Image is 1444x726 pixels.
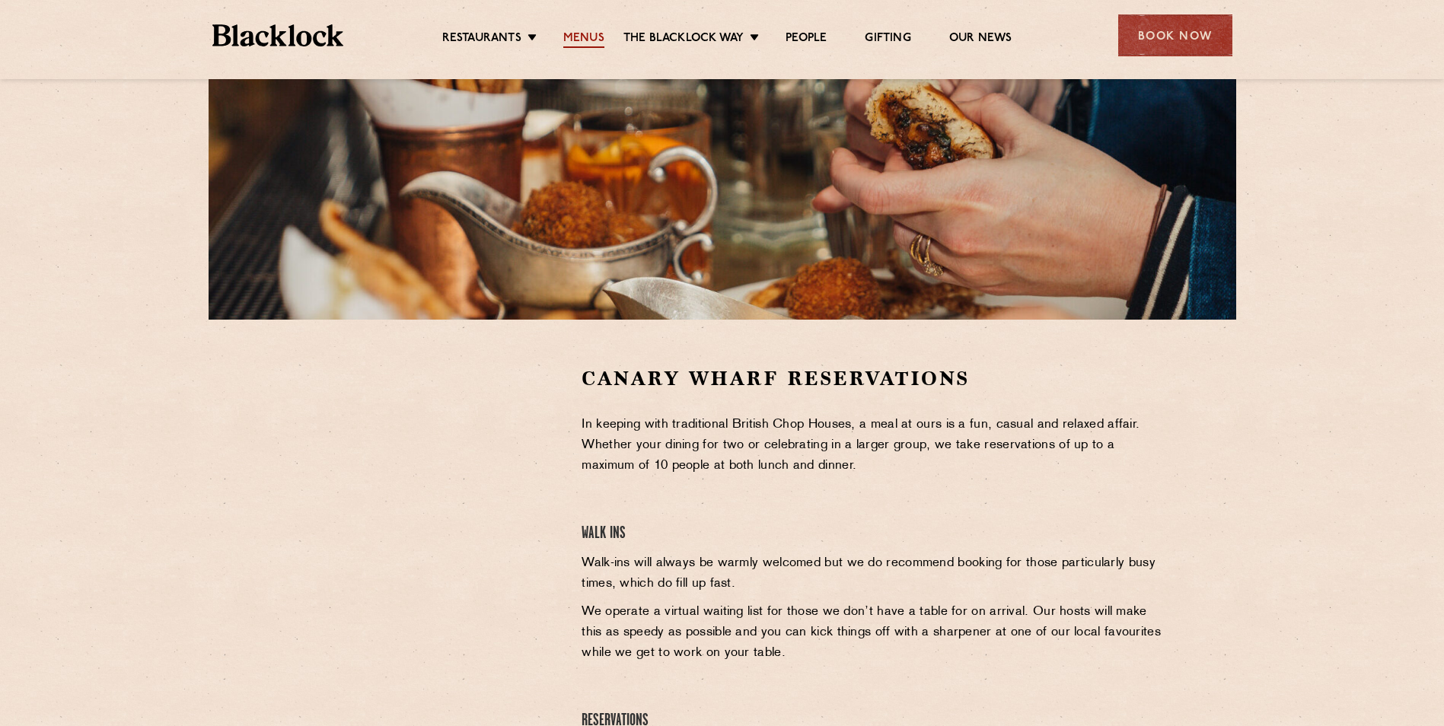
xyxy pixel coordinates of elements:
[582,415,1165,476] p: In keeping with traditional British Chop Houses, a meal at ours is a fun, casual and relaxed affa...
[786,31,827,48] a: People
[949,31,1012,48] a: Our News
[623,31,744,48] a: The Blacklock Way
[333,365,504,594] iframe: OpenTable make booking widget
[582,602,1165,664] p: We operate a virtual waiting list for those we don’t have a table for on arrival. Our hosts will ...
[442,31,521,48] a: Restaurants
[212,24,344,46] img: BL_Textured_Logo-footer-cropped.svg
[865,31,910,48] a: Gifting
[563,31,604,48] a: Menus
[582,365,1165,392] h2: Canary Wharf Reservations
[1118,14,1232,56] div: Book Now
[582,524,1165,544] h4: Walk Ins
[582,553,1165,594] p: Walk-ins will always be warmly welcomed but we do recommend booking for those particularly busy t...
